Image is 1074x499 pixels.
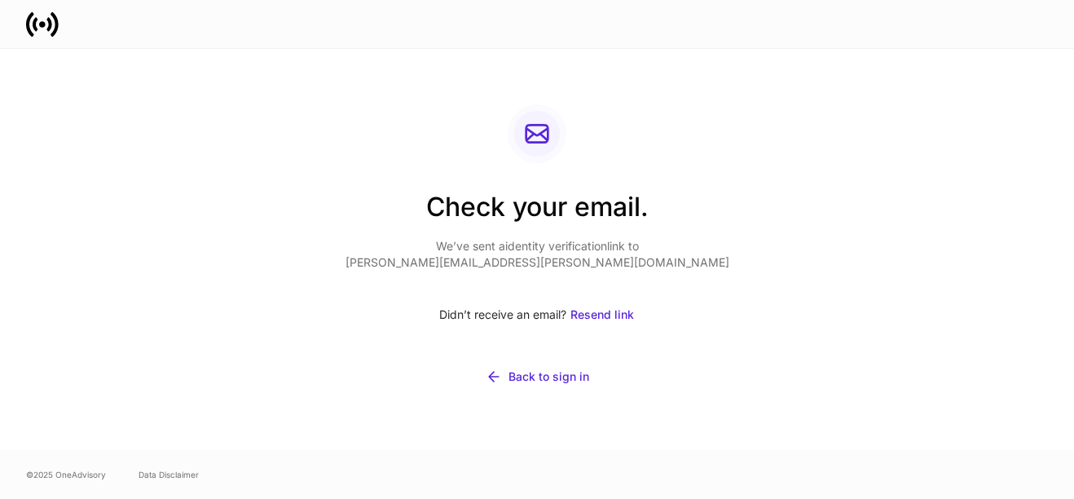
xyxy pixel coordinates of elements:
h2: Check your email. [346,189,729,238]
button: Back to sign in [346,359,729,395]
button: Resend link [570,297,635,333]
div: Resend link [570,307,634,323]
p: We’ve sent a identity verification link to [PERSON_NAME][EMAIL_ADDRESS][PERSON_NAME][DOMAIN_NAME] [346,238,729,271]
div: Back to sign in [508,369,589,385]
span: © 2025 OneAdvisory [26,468,106,481]
a: Data Disclaimer [139,468,199,481]
div: Didn’t receive an email? [346,297,729,333]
